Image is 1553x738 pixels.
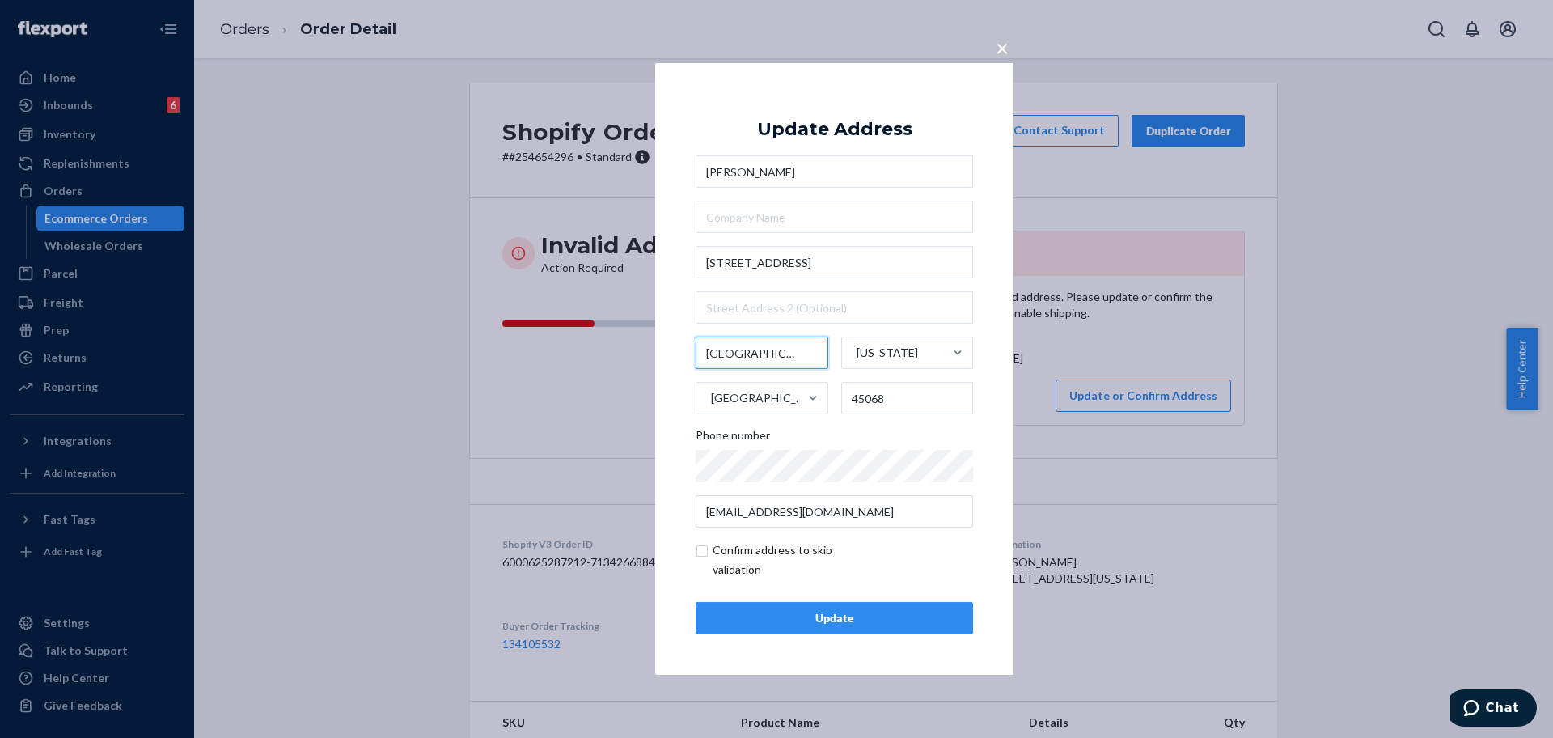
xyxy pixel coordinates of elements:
[855,337,857,369] input: [US_STATE]
[696,602,973,634] button: Update
[696,291,973,324] input: Street Address 2 (Optional)
[757,120,912,139] div: Update Address
[841,382,974,414] input: ZIP Code
[696,427,770,450] span: Phone number
[696,495,973,528] input: Email (Only Required for International)
[709,610,959,626] div: Update
[857,345,918,361] div: [US_STATE]
[696,246,973,278] input: Street Address
[709,382,711,414] input: [GEOGRAPHIC_DATA]
[696,155,973,188] input: First & Last Name
[696,337,828,369] input: City
[1450,689,1537,730] iframe: Opens a widget where you can chat to one of our agents
[711,390,806,406] div: [GEOGRAPHIC_DATA]
[696,201,973,233] input: Company Name
[996,34,1009,61] span: ×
